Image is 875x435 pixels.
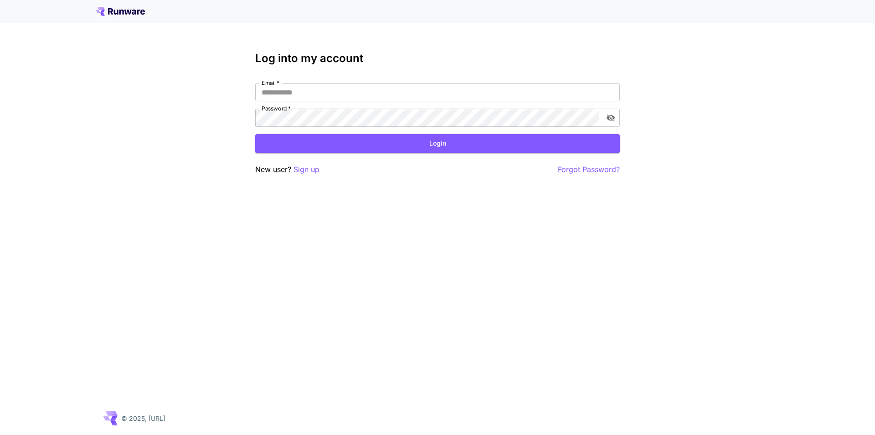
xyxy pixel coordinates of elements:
[255,164,319,175] p: New user?
[255,134,620,153] button: Login
[262,105,291,112] label: Password
[293,164,319,175] button: Sign up
[255,52,620,65] h3: Log into my account
[602,110,619,126] button: toggle password visibility
[262,79,279,87] label: Email
[121,414,165,423] p: © 2025, [URL]
[558,164,620,175] button: Forgot Password?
